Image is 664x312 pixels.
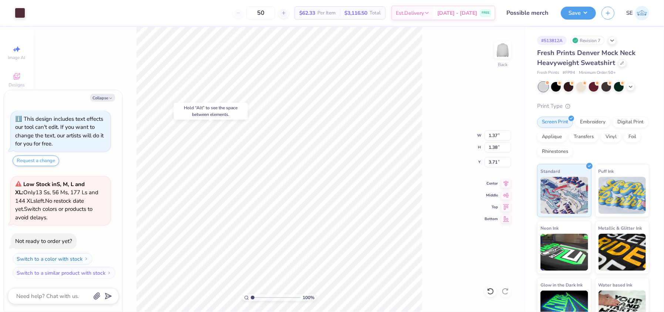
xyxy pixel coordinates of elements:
[540,177,588,214] img: Standard
[299,9,315,17] span: $62.33
[599,167,614,175] span: Puff Ink
[485,181,498,186] span: Center
[537,117,573,128] div: Screen Print
[317,9,336,17] span: Per Item
[540,167,560,175] span: Standard
[396,9,424,17] span: Est. Delivery
[561,7,596,20] button: Save
[540,234,588,271] img: Neon Ink
[601,131,621,143] div: Vinyl
[537,146,573,157] div: Rhinestones
[174,103,248,120] div: Hold “Alt” to see the space between elements.
[626,6,649,20] a: SE
[485,193,498,198] span: Middle
[9,82,25,88] span: Designs
[13,155,59,166] button: Request a change
[485,216,498,222] span: Bottom
[15,115,104,148] div: This design includes text effects our tool can't edit. If you want to change the text, our artist...
[537,48,636,67] span: Fresh Prints Denver Mock Neck Heavyweight Sweatshirt
[537,70,559,76] span: Fresh Prints
[84,257,88,261] img: Switch to a color with stock
[370,9,381,17] span: Total
[15,197,84,213] span: No restock date yet.
[8,55,26,61] span: Image AI
[13,267,115,279] button: Switch to a similar product with stock
[344,9,367,17] span: $3,116.50
[563,70,575,76] span: # FP94
[635,6,649,20] img: Shirley Evaleen B
[537,131,567,143] div: Applique
[437,9,477,17] span: [DATE] - [DATE]
[13,253,92,265] button: Switch to a color with stock
[575,117,610,128] div: Embroidery
[498,61,508,68] div: Back
[485,205,498,210] span: Top
[15,181,85,196] strong: Low Stock in S, M, L and XL :
[569,131,599,143] div: Transfers
[246,6,275,20] input: – –
[599,281,633,289] span: Water based Ink
[15,181,98,221] span: Only 13 Ss, 56 Ms, 177 Ls and 144 XLs left. Switch colors or products to avoid delays.
[599,234,646,271] img: Metallic & Glitter Ink
[107,271,111,275] img: Switch to a similar product with stock
[599,177,646,214] img: Puff Ink
[579,70,616,76] span: Minimum Order: 50 +
[624,131,641,143] div: Foil
[303,294,314,301] span: 100 %
[537,36,567,45] div: # 513812A
[540,224,559,232] span: Neon Ink
[570,36,604,45] div: Revision 7
[626,9,633,17] span: SE
[90,94,115,102] button: Collapse
[15,237,72,245] div: Not ready to order yet?
[482,10,489,16] span: FREE
[599,224,642,232] span: Metallic & Glitter Ink
[501,6,555,20] input: Untitled Design
[537,102,649,110] div: Print Type
[495,43,510,58] img: Back
[613,117,648,128] div: Digital Print
[540,281,583,289] span: Glow in the Dark Ink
